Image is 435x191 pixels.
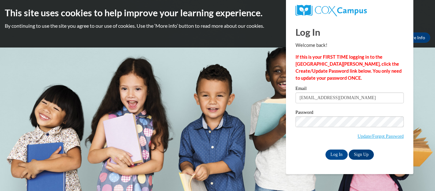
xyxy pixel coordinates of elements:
label: Password [296,110,404,116]
h2: This site uses cookies to help improve your learning experience. [5,6,430,19]
a: Sign Up [349,150,374,160]
img: COX Campus [296,5,367,16]
input: Log In [325,150,348,160]
h1: Log In [296,26,404,39]
p: Welcome back! [296,42,404,49]
p: By continuing to use the site you agree to our use of cookies. Use the ‘More info’ button to read... [5,22,430,29]
a: COX Campus [296,5,404,16]
a: Update/Forgot Password [358,134,404,139]
strong: If this is your FIRST TIME logging in to the [GEOGRAPHIC_DATA][PERSON_NAME], click the Create/Upd... [296,54,402,81]
a: More Info [400,33,430,43]
label: Email [296,86,404,92]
